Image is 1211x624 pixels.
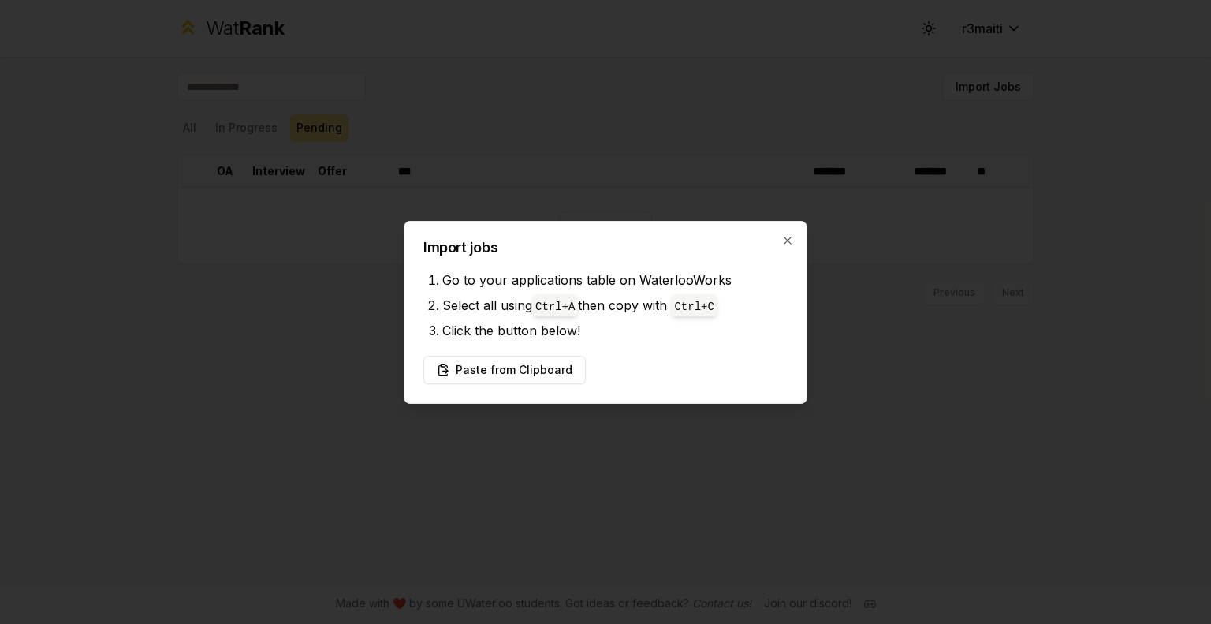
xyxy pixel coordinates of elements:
[423,356,586,384] button: Paste from Clipboard
[442,318,788,343] li: Click the button below!
[423,241,788,255] h2: Import jobs
[442,293,788,318] li: Select all using then copy with
[442,267,788,293] li: Go to your applications table on
[639,272,732,288] a: WaterlooWorks
[674,301,714,313] code: Ctrl+ C
[535,301,575,313] code: Ctrl+ A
